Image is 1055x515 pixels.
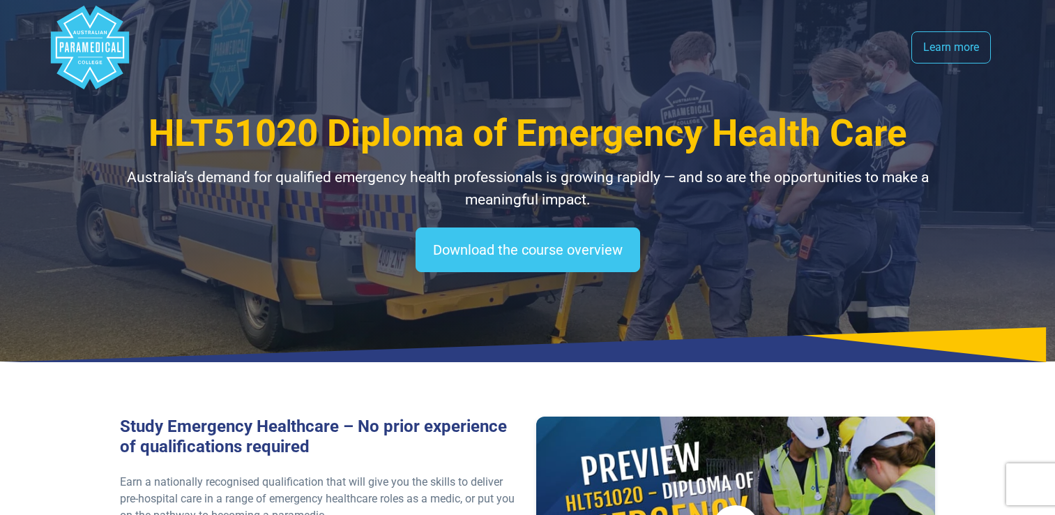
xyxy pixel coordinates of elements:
[416,227,640,272] a: Download the course overview
[120,417,519,457] h3: Study Emergency Healthcare – No prior experience of qualifications required
[120,167,936,211] p: Australia’s demand for qualified emergency health professionals is growing rapidly — and so are t...
[911,31,991,64] a: Learn more
[149,112,907,155] span: HLT51020 Diploma of Emergency Health Care
[48,6,132,89] div: Australian Paramedical College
